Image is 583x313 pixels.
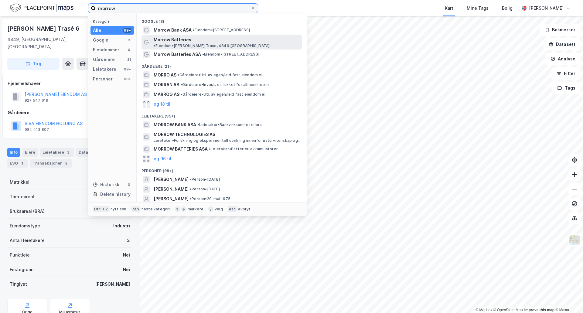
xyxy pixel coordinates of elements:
div: 1 [19,160,25,166]
span: • [178,73,179,77]
div: 99+ [123,67,131,72]
div: velg [215,207,223,212]
span: MORRO AS [154,71,176,79]
button: Filter [551,67,581,80]
span: Gårdeiere • Invest. o.l. lukket for allmennheten [180,82,269,87]
div: Personer [93,75,113,83]
div: 5 [63,160,69,166]
div: Ctrl + k [93,206,109,212]
input: Søk på adresse, matrikkel, gårdeiere, leietakere eller personer [96,4,251,13]
div: 0 [127,47,131,52]
div: Industri [113,222,130,230]
span: • [190,196,192,201]
span: Eiendom • [STREET_ADDRESS] [193,28,250,32]
div: 4849, [GEOGRAPHIC_DATA], [GEOGRAPHIC_DATA] [7,36,104,50]
div: Tomteareal [10,193,34,200]
div: Leietakere (99+) [137,109,307,120]
div: markere [188,207,203,212]
span: MORROW BANK ASA [154,121,196,128]
img: Z [569,234,580,246]
div: Antall leietakere [10,237,45,244]
div: 3 [127,237,130,244]
span: Morrow Batteries ASA [154,51,201,58]
div: Google (3) [137,14,307,25]
div: Kategori [93,19,134,24]
div: Gårdeiere [8,109,132,116]
button: og 18 til [154,100,170,108]
div: ESG [7,159,28,168]
button: Bokmerker [540,24,581,36]
span: • [154,43,155,48]
div: Bruksareal (BRA) [10,208,45,215]
span: Leietaker • Batterier, akkumulatorer [209,147,278,151]
span: Morrow Bank ASA [154,26,192,34]
span: • [202,52,204,56]
span: • [193,28,195,32]
div: Nei [123,251,130,259]
span: MORRAN AS [154,81,179,88]
button: Tag [7,58,60,70]
div: 21 [127,57,131,62]
div: 3 [65,149,71,155]
span: MORROW BATTERIES ASA [154,145,208,153]
span: Eiendom • [PERSON_NAME] Trase, 4849 [GEOGRAPHIC_DATA] [154,43,270,48]
span: [PERSON_NAME] [154,195,189,202]
a: Mapbox [476,308,492,312]
img: logo.f888ab2527a4732fd821a326f86c7f29.svg [10,3,73,13]
div: Historikk [93,181,119,188]
div: avbryt [238,207,251,212]
span: • [180,82,182,87]
div: Gårdeiere (21) [137,59,307,70]
div: Tinglyst [10,281,27,288]
div: nytt søk [111,207,127,212]
div: Hjemmelshaver [8,80,132,87]
div: 99+ [123,77,131,81]
div: Eiendommer [93,46,119,53]
span: Person • [DATE] [190,187,220,192]
div: Transaksjoner [30,159,72,168]
div: 3 [127,38,131,43]
span: Leietaker • Forskning og eksperimentell utvikling innenfor naturvitenskap og teknikk [154,138,301,143]
div: Info [7,148,20,157]
span: Eiendom • [STREET_ADDRESS] [202,52,259,57]
div: Alle [93,27,101,34]
div: Punktleie [10,251,30,259]
div: Festegrunn [10,266,33,273]
div: Delete history [100,191,131,198]
div: esc [228,206,237,212]
div: 927 547 619 [25,98,48,103]
div: tab [131,206,140,212]
span: • [190,177,192,182]
span: • [197,122,199,127]
div: 99+ [123,28,131,33]
div: Matrikkel [10,179,29,186]
span: Morrow Batteries [154,36,191,43]
div: Google [93,36,108,44]
div: [PERSON_NAME] [95,281,130,288]
div: 0 [127,182,131,187]
span: • [190,187,192,191]
div: [PERSON_NAME] Trasé 6 [7,24,81,33]
button: Tags [552,82,581,94]
button: Analyse [545,53,581,65]
span: Person • [DATE] [190,177,220,182]
iframe: Chat Widget [553,284,583,313]
a: OpenStreetMap [493,308,523,312]
div: Datasett [76,148,99,157]
span: Gårdeiere • Utl. av egen/leid fast eiendom el. [181,92,266,97]
span: [PERSON_NAME] [154,185,189,193]
span: [PERSON_NAME] [154,176,189,183]
div: Leietakere [93,66,116,73]
div: Gårdeiere [93,56,115,63]
div: neste kategori [141,207,170,212]
button: Datasett [544,38,581,50]
span: MORROW TECHNOLOGIES AS [154,131,299,138]
div: Eiere [22,148,38,157]
div: Mine Tags [467,5,489,12]
span: • [209,147,211,151]
div: [PERSON_NAME] [529,5,564,12]
span: Gårdeiere • Utl. av egen/leid fast eiendom el. [178,73,263,77]
div: Leietakere [40,148,74,157]
a: Improve this map [524,308,554,312]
